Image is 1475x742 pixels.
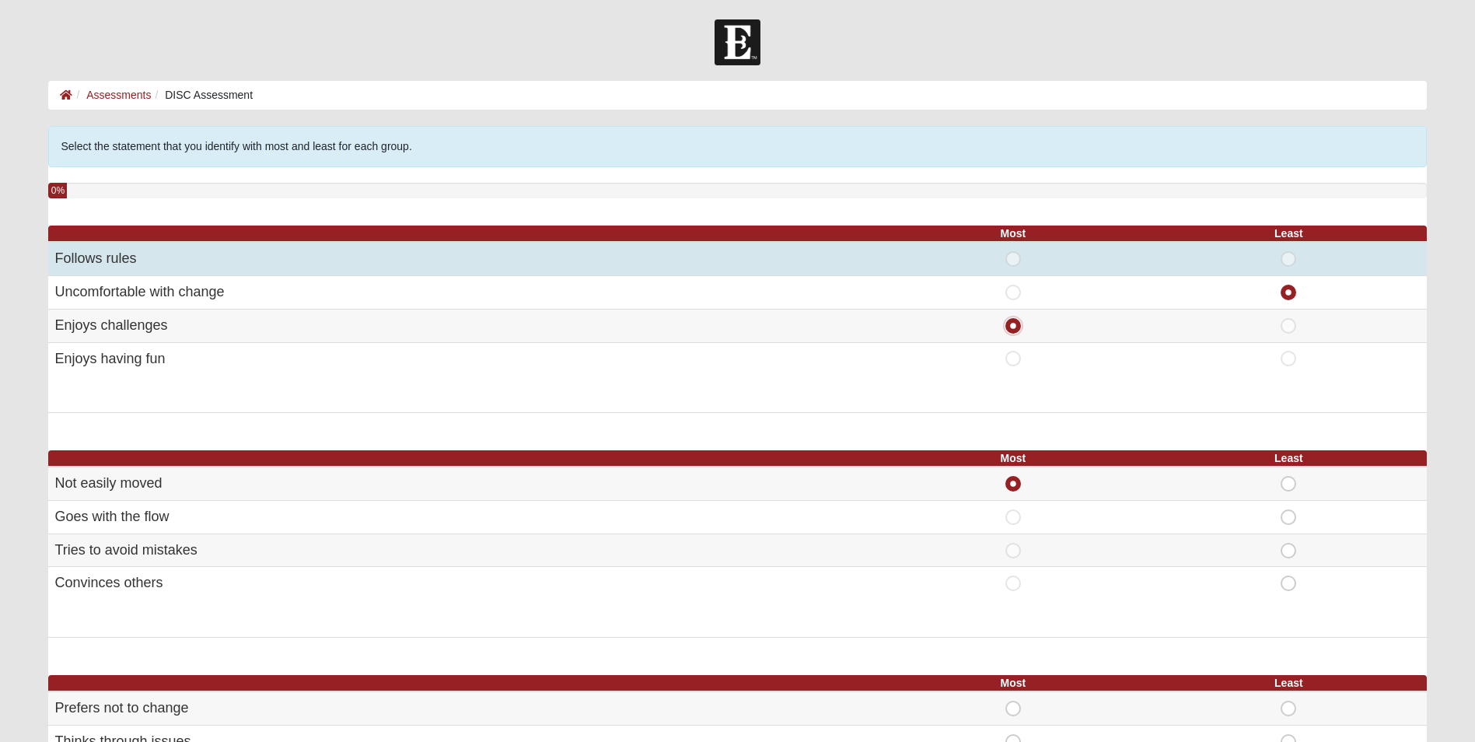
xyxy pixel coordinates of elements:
[61,140,411,152] span: Select the statement that you identify with most and least for each group.
[48,567,875,600] td: Convinces others
[48,183,67,198] div: 0%
[151,87,253,103] li: DISC Assessment
[48,309,875,342] td: Enjoys challenges
[48,276,875,310] td: Uncomfortable with change
[1151,226,1426,242] th: Least
[48,691,875,725] td: Prefers not to change
[1151,450,1426,467] th: Least
[876,675,1151,691] th: Most
[876,450,1151,467] th: Most
[876,226,1151,242] th: Most
[1151,675,1426,691] th: Least
[48,467,875,500] td: Not easily moved
[48,242,875,275] td: Follows rules
[48,342,875,375] td: Enjoys having fun
[715,19,760,65] img: Church of Eleven22 Logo
[86,89,151,101] a: Assessments
[48,500,875,534] td: Goes with the flow
[48,534,875,567] td: Tries to avoid mistakes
